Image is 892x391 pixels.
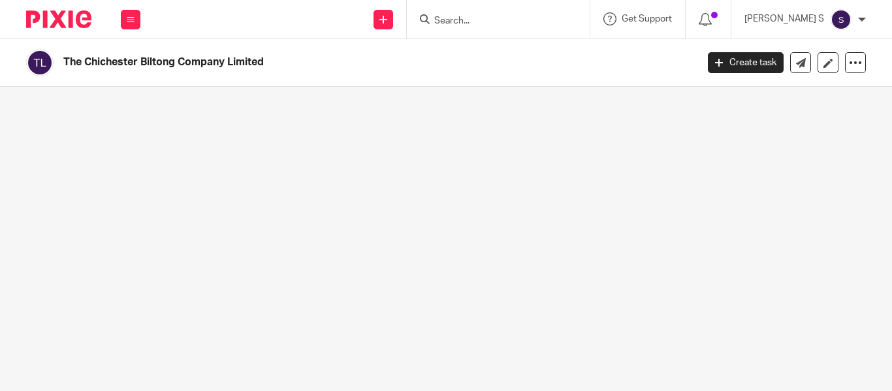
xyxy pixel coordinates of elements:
img: Pixie [26,10,91,28]
img: svg%3E [26,49,54,76]
img: svg%3E [831,9,852,30]
p: [PERSON_NAME] S [744,12,824,25]
span: Get Support [622,14,672,23]
input: Search [433,16,550,27]
a: Create task [708,52,784,73]
h2: The Chichester Biltong Company Limited [63,55,564,69]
